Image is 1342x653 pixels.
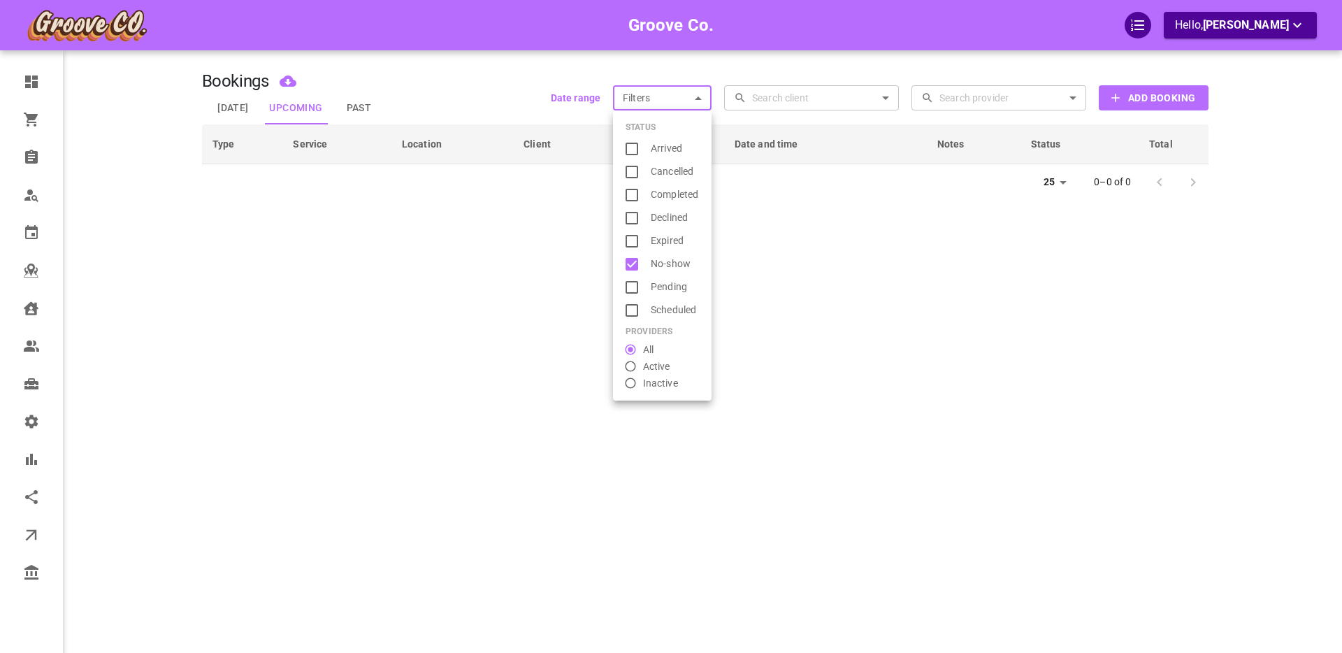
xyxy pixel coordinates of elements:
[626,123,656,131] span: Status
[651,187,699,202] span: Completed
[651,303,699,317] span: Scheduled
[651,210,699,225] span: Declined
[651,257,699,271] span: No-show
[643,343,654,357] span: All
[651,234,699,248] span: Expired
[651,164,699,179] span: Cancelled
[643,376,678,391] span: Inactive
[651,141,699,156] span: Arrived
[651,280,699,294] span: Pending
[626,327,672,336] span: Providers
[643,359,670,374] span: Active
